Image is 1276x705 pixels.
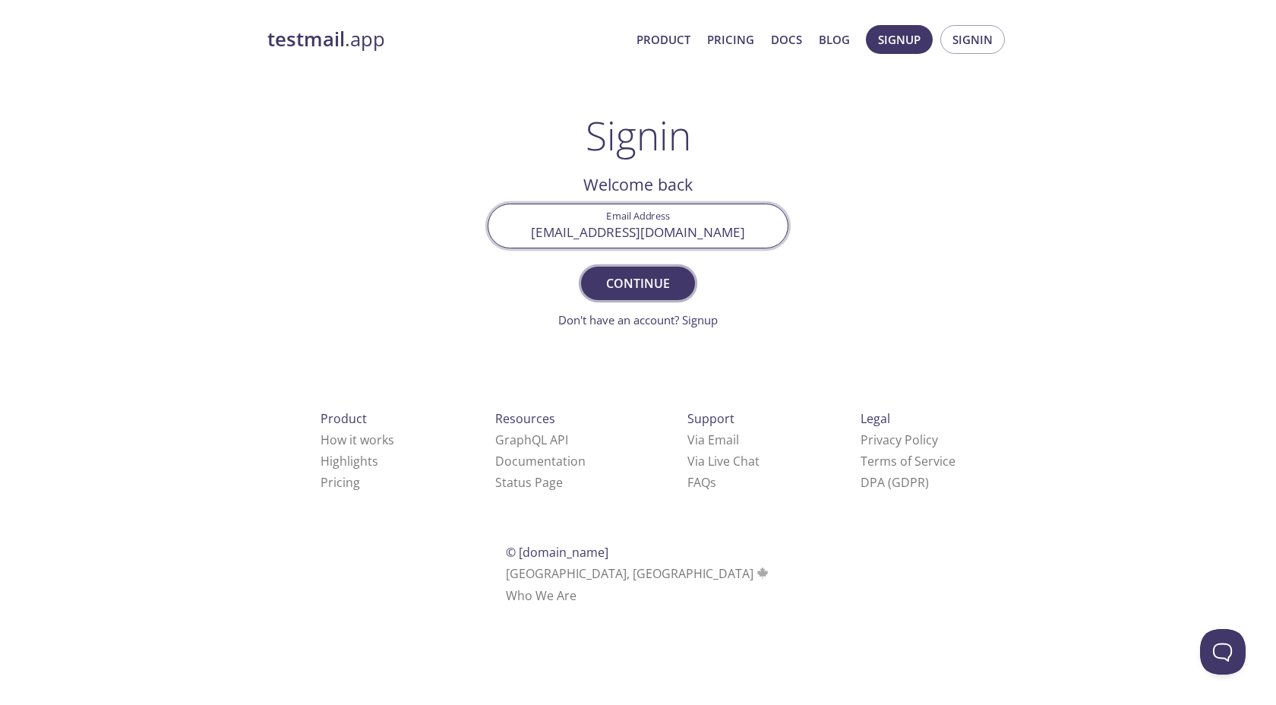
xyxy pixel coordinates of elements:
span: Legal [861,410,890,427]
a: Via Live Chat [687,453,760,469]
a: Status Page [495,474,563,491]
span: Support [687,410,734,427]
a: GraphQL API [495,432,568,448]
a: testmail.app [267,27,624,52]
a: How it works [321,432,394,448]
span: Signin [952,30,993,49]
a: Product [636,30,690,49]
a: Pricing [321,474,360,491]
a: Documentation [495,453,586,469]
a: Who We Are [506,587,576,604]
a: Via Email [687,432,739,448]
span: Resources [495,410,555,427]
button: Signup [866,25,933,54]
span: [GEOGRAPHIC_DATA], [GEOGRAPHIC_DATA] [506,565,771,582]
span: Product [321,410,367,427]
a: Don't have an account? Signup [558,312,718,327]
a: Pricing [707,30,754,49]
a: FAQ [687,474,716,491]
a: Highlights [321,453,378,469]
iframe: Help Scout Beacon - Open [1200,629,1246,675]
a: DPA (GDPR) [861,474,929,491]
span: Continue [598,273,678,294]
span: Signup [878,30,921,49]
strong: testmail [267,26,345,52]
a: Privacy Policy [861,432,938,448]
h1: Signin [586,112,691,158]
button: Signin [940,25,1005,54]
button: Continue [581,267,695,300]
span: © [DOMAIN_NAME] [506,544,608,561]
h2: Welcome back [488,172,788,198]
a: Blog [819,30,850,49]
a: Terms of Service [861,453,955,469]
span: s [710,474,716,491]
a: Docs [771,30,802,49]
